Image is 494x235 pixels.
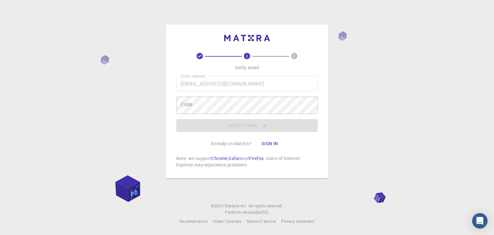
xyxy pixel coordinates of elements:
[179,219,208,224] span: Documentation
[176,155,318,168] p: Note: we support , and . Users of Internet Explorer may experience problems.
[181,73,205,79] label: Email address
[281,218,315,225] a: Privacy statement
[225,203,247,209] a: Exabyte Inc.
[249,155,264,161] a: Firefox
[256,137,283,150] button: Sign in
[246,54,248,58] text: 2
[179,218,208,225] a: Documentation
[246,219,276,224] span: Terms of service
[225,209,255,216] span: Platform version
[256,209,269,216] a: [DATE].
[211,203,224,209] span: © 2025
[228,155,241,161] a: Safari
[211,140,251,147] p: Already on Mat3ra?
[235,64,260,71] p: Verify email
[213,218,241,225] a: Video Tutorials
[225,203,247,208] span: Exabyte Inc.
[211,155,227,161] a: Chrome
[249,203,283,209] span: All rights reserved.
[281,219,315,224] span: Privacy statement
[293,54,295,58] text: 3
[213,219,241,224] span: Video Tutorials
[256,210,269,215] span: [DATE] .
[472,213,488,229] div: Open Intercom Messenger
[246,218,276,225] a: Terms of service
